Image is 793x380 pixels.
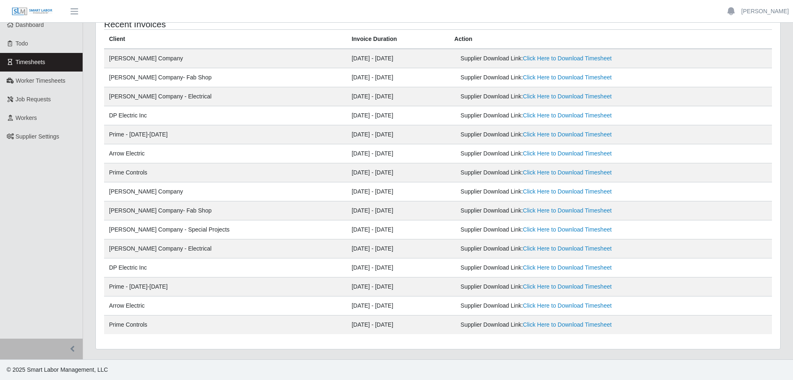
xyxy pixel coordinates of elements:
td: [DATE] - [DATE] [347,182,449,201]
div: Supplier Download Link: [461,73,657,82]
td: Arrow Electric [104,144,347,163]
a: Click Here to Download Timesheet [523,321,612,328]
a: Click Here to Download Timesheet [523,226,612,233]
div: Supplier Download Link: [461,320,657,329]
td: [DATE] - [DATE] [347,163,449,182]
td: [DATE] - [DATE] [347,144,449,163]
div: Supplier Download Link: [461,111,657,120]
h4: Recent Invoices [104,19,375,29]
th: Client [104,30,347,49]
span: Worker Timesheets [16,77,65,84]
td: Prime - [DATE]-[DATE] [104,125,347,144]
a: Click Here to Download Timesheet [523,74,612,81]
span: Job Requests [16,96,51,103]
div: Supplier Download Link: [461,244,657,253]
span: Supplier Settings [16,133,59,140]
a: Click Here to Download Timesheet [523,207,612,214]
div: Supplier Download Link: [461,301,657,310]
th: Action [449,30,772,49]
td: [DATE] - [DATE] [347,106,449,125]
td: [DATE] - [DATE] [347,49,449,68]
td: Prime Controls [104,163,347,182]
a: Click Here to Download Timesheet [523,150,612,157]
td: [DATE] - [DATE] [347,239,449,258]
td: [DATE] - [DATE] [347,220,449,239]
a: Click Here to Download Timesheet [523,283,612,290]
div: Supplier Download Link: [461,54,657,63]
span: Timesheets [16,59,45,65]
a: Click Here to Download Timesheet [523,131,612,138]
td: [DATE] - [DATE] [347,87,449,106]
div: Supplier Download Link: [461,149,657,158]
td: [PERSON_NAME] Company - Electrical [104,239,347,258]
a: Click Here to Download Timesheet [523,245,612,252]
img: SLM Logo [12,7,53,16]
td: [DATE] - [DATE] [347,125,449,144]
div: Supplier Download Link: [461,168,657,177]
td: [PERSON_NAME] Company [104,182,347,201]
div: Supplier Download Link: [461,225,657,234]
td: [DATE] - [DATE] [347,201,449,220]
td: [PERSON_NAME] Company - Special Projects [104,220,347,239]
a: Click Here to Download Timesheet [523,302,612,309]
div: Supplier Download Link: [461,282,657,291]
td: [DATE] - [DATE] [347,296,449,315]
span: Todo [16,40,28,47]
a: Click Here to Download Timesheet [523,264,612,271]
td: [DATE] - [DATE] [347,258,449,277]
td: Prime Controls [104,315,347,335]
td: [DATE] - [DATE] [347,315,449,335]
span: Dashboard [16,22,44,28]
span: Workers [16,115,37,121]
th: Invoice Duration [347,30,449,49]
a: Click Here to Download Timesheet [523,93,612,100]
div: Supplier Download Link: [461,92,657,101]
span: © 2025 Smart Labor Management, LLC [7,366,108,373]
td: Prime - [DATE]-[DATE] [104,277,347,296]
a: Click Here to Download Timesheet [523,169,612,176]
td: [DATE] - [DATE] [347,277,449,296]
div: Supplier Download Link: [461,187,657,196]
td: [DATE] - [DATE] [347,68,449,87]
a: [PERSON_NAME] [741,7,789,16]
td: DP Electric Inc [104,106,347,125]
td: Arrow Electric [104,296,347,315]
td: [PERSON_NAME] Company - Electrical [104,87,347,106]
a: Click Here to Download Timesheet [523,188,612,195]
td: [PERSON_NAME] Company [104,49,347,68]
div: Supplier Download Link: [461,130,657,139]
td: [PERSON_NAME] Company- Fab Shop [104,201,347,220]
a: Click Here to Download Timesheet [523,55,612,62]
div: Supplier Download Link: [461,263,657,272]
td: DP Electric Inc [104,258,347,277]
div: Supplier Download Link: [461,206,657,215]
td: [PERSON_NAME] Company- Fab Shop [104,68,347,87]
a: Click Here to Download Timesheet [523,112,612,119]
